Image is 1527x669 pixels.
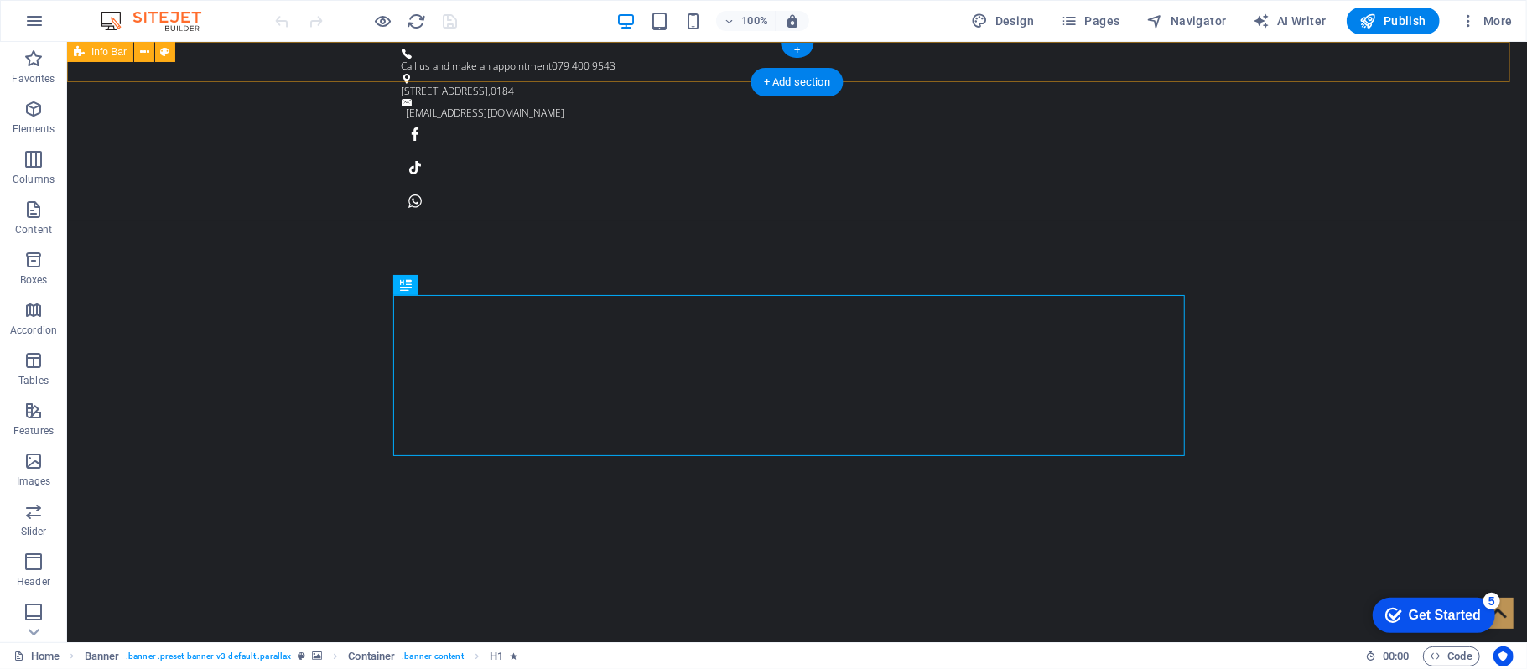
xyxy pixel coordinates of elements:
img: Editor Logo [96,11,222,31]
i: Reload page [408,12,427,31]
div: + Add section [751,68,844,96]
i: Element contains an animation [510,651,517,661]
span: : [1395,650,1397,662]
button: Click here to leave preview mode and continue editing [373,11,393,31]
button: Navigator [1140,8,1234,34]
button: More [1453,8,1519,34]
span: Design [972,13,1035,29]
button: Design [965,8,1041,34]
span: Code [1431,646,1472,666]
div: + [781,43,813,58]
button: Publish [1347,8,1440,34]
button: AI Writer [1247,8,1333,34]
span: Click to select. Double-click to edit [490,646,503,666]
p: Favorites [12,72,55,86]
p: Boxes [20,273,48,287]
p: Columns [13,173,55,186]
h6: Session time [1365,646,1410,666]
p: Tables [18,374,49,387]
i: On resize automatically adjust zoom level to fit chosen device. [785,13,800,29]
h6: 100% [741,11,768,31]
p: Slider [21,525,47,538]
span: Publish [1360,13,1426,29]
button: Pages [1054,8,1126,34]
span: Click to select. Double-click to edit [348,646,395,666]
p: Accordion [10,324,57,337]
span: 00 00 [1383,646,1409,666]
i: This element contains a background [312,651,322,661]
p: Elements [13,122,55,136]
button: Usercentrics [1493,646,1514,666]
span: . banner .preset-banner-v3-default .parallax [126,646,291,666]
span: Click to select. Double-click to edit [85,646,120,666]
nav: breadcrumb [85,646,518,666]
p: Images [17,475,51,488]
span: More [1460,13,1513,29]
div: Get Started 5 items remaining, 0% complete [13,8,136,44]
p: Content [15,223,52,236]
i: This element is a customizable preset [298,651,305,661]
p: Features [13,424,54,438]
span: . banner-content [402,646,463,666]
button: reload [407,11,427,31]
span: Navigator [1147,13,1227,29]
span: Info Bar [91,47,127,57]
span: AI Writer [1254,13,1327,29]
a: Click to cancel selection. Double-click to open Pages [13,646,60,666]
div: 5 [124,3,141,20]
button: Code [1423,646,1480,666]
span: Pages [1061,13,1119,29]
button: 100% [716,11,776,31]
div: Get Started [49,18,122,34]
p: Header [17,575,50,589]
